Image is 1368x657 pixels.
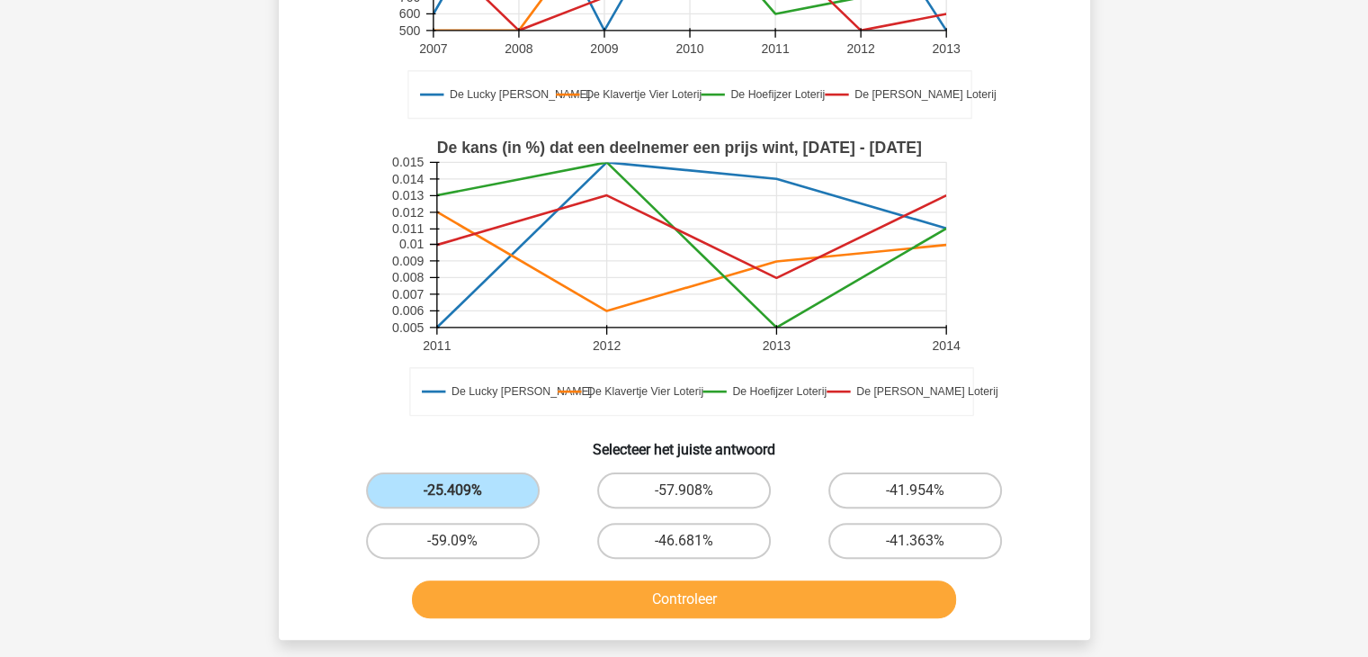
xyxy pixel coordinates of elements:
text: 2010 [675,41,703,56]
button: Controleer [412,580,956,618]
text: 0.013 [392,188,424,202]
text: 600 [398,6,420,21]
label: -41.954% [828,472,1002,508]
text: 0.009 [392,254,424,268]
label: -59.09% [366,523,540,559]
text: 2007 [419,41,447,56]
text: 0.014 [392,172,424,186]
text: 2011 [423,338,451,353]
label: -46.681% [597,523,771,559]
text: 2008 [505,41,532,56]
text: De [PERSON_NAME] Loterij [856,385,997,398]
text: De Lucky [PERSON_NAME] [450,88,590,101]
text: 0.011 [392,221,424,236]
text: 2011 [761,41,789,56]
label: -41.363% [828,523,1002,559]
text: De Lucky [PERSON_NAME] [451,385,591,398]
text: 2012 [846,41,874,56]
text: 2009 [590,41,618,56]
text: De Klavertje Vier Loterij [586,88,702,101]
text: 500 [398,23,420,38]
text: 0.01 [398,238,424,252]
text: De kans (in %) dat een deelnemer een prijs wint, [DATE] - [DATE] [436,139,921,157]
text: 0.005 [392,320,424,335]
label: -25.409% [366,472,540,508]
text: 0.008 [392,271,424,285]
text: 2013 [932,41,960,56]
text: 0.012 [392,205,424,220]
text: De [PERSON_NAME] Loterij [854,88,996,101]
text: De Klavertje Vier Loterij [587,385,703,398]
text: De Hoefijzer Loterij [730,88,825,101]
label: -57.908% [597,472,771,508]
text: 2012 [592,338,620,353]
h6: Selecteer het juiste antwoord [308,427,1061,458]
text: 0.015 [392,155,424,169]
text: 0.007 [392,287,424,301]
text: 0.006 [392,303,424,318]
text: De Hoefijzer Loterij [732,385,827,398]
text: 2013 [762,338,790,353]
text: 2014 [932,338,960,353]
